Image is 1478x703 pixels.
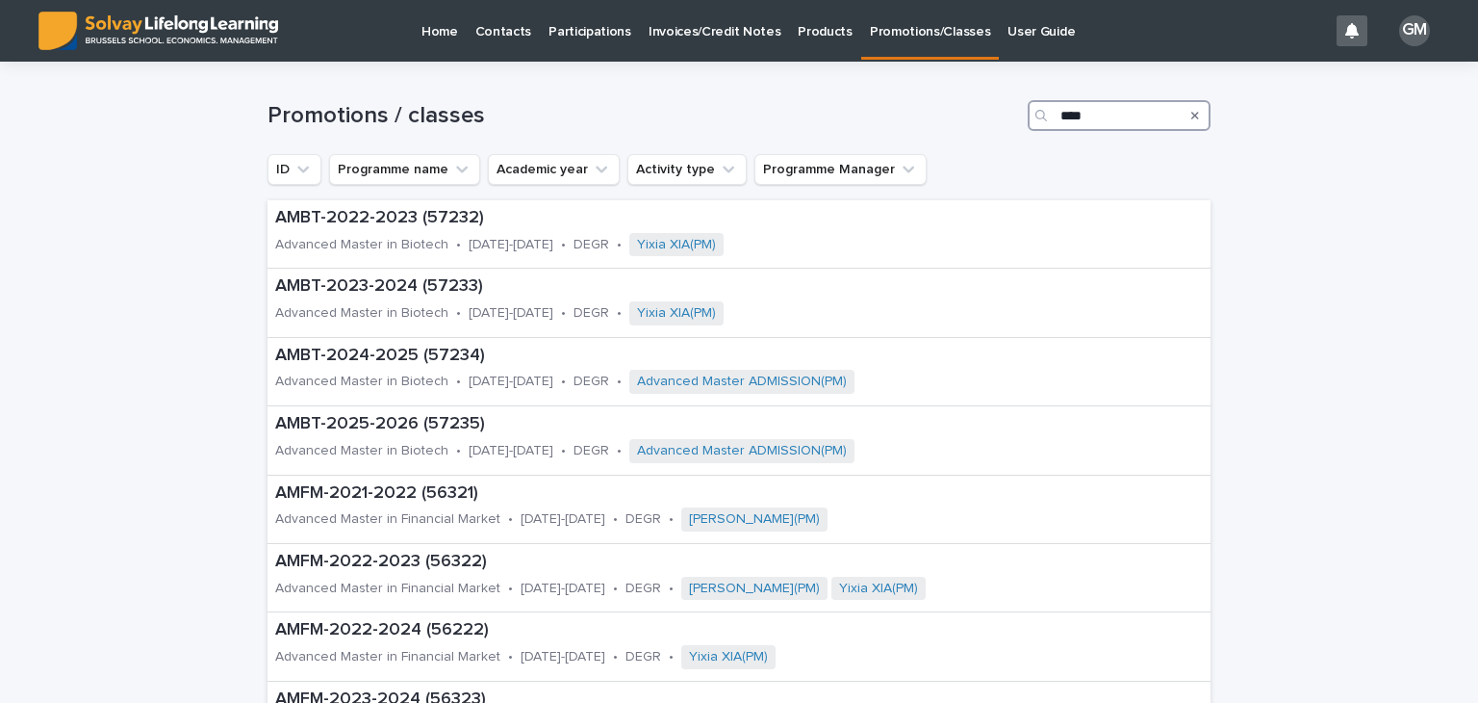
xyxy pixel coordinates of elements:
a: AMBT-2022-2023 (57232)Advanced Master in Biotech•[DATE]-[DATE]•DEGR•Yixia XIA(PM) [268,200,1210,269]
a: AMFM-2022-2023 (56322)Advanced Master in Financial Market•[DATE]-[DATE]•DEGR•[PERSON_NAME](PM) Yi... [268,544,1210,612]
p: [DATE]-[DATE] [521,649,605,665]
p: • [456,443,461,459]
p: [DATE]-[DATE] [469,237,553,253]
p: DEGR [625,649,661,665]
p: • [456,305,461,322]
button: ID [268,154,321,185]
p: • [561,237,566,253]
p: • [508,581,513,597]
p: DEGR [625,581,661,597]
p: • [613,511,618,528]
p: • [613,649,618,665]
img: ED0IkcNQHGZZMpCVrDht [38,12,278,50]
a: Yixia XIA(PM) [637,237,716,253]
p: AMBT-2023-2024 (57233) [275,276,935,298]
p: Advanced Master in Biotech [275,237,448,253]
p: • [669,581,674,597]
p: Advanced Master in Financial Market [275,511,500,528]
p: • [561,443,566,459]
p: • [508,649,513,665]
a: AMBT-2024-2025 (57234)Advanced Master in Biotech•[DATE]-[DATE]•DEGR•Advanced Master ADMISSION(PM) [268,338,1210,406]
p: Advanced Master in Financial Market [275,649,500,665]
p: AMBT-2025-2026 (57235) [275,414,1068,435]
button: Academic year [488,154,620,185]
p: AMBT-2022-2023 (57232) [275,208,936,229]
a: AMFM-2022-2024 (56222)Advanced Master in Financial Market•[DATE]-[DATE]•DEGR•Yixia XIA(PM) [268,612,1210,681]
p: DEGR [573,305,609,322]
h1: Promotions / classes [268,102,1020,130]
button: Programme name [329,154,480,185]
a: [PERSON_NAME](PM) [689,511,820,528]
a: Yixia XIA(PM) [637,305,716,322]
a: AMBT-2023-2024 (57233)Advanced Master in Biotech•[DATE]-[DATE]•DEGR•Yixia XIA(PM) [268,269,1210,337]
p: • [617,374,622,390]
a: Advanced Master ADMISSION(PM) [637,374,847,390]
p: • [613,581,618,597]
p: Advanced Master in Financial Market [275,581,500,597]
a: Advanced Master ADMISSION(PM) [637,443,847,459]
a: AMBT-2025-2026 (57235)Advanced Master in Biotech•[DATE]-[DATE]•DEGR•Advanced Master ADMISSION(PM) [268,406,1210,475]
p: DEGR [573,237,609,253]
p: Advanced Master in Biotech [275,443,448,459]
p: • [669,511,674,528]
p: AMFM-2022-2023 (56322) [275,552,1141,573]
p: DEGR [573,443,609,459]
p: [DATE]-[DATE] [521,511,605,528]
p: AMBT-2024-2025 (57234) [275,346,1068,367]
p: • [456,237,461,253]
p: • [508,511,513,528]
p: [DATE]-[DATE] [469,443,553,459]
p: • [561,305,566,322]
p: AMFM-2021-2022 (56321) [275,483,1034,505]
button: Activity type [627,154,747,185]
p: [DATE]-[DATE] [469,305,553,322]
p: AMFM-2022-2024 (56222) [275,620,993,641]
a: Yixia XIA(PM) [839,581,918,597]
p: • [669,649,674,665]
p: [DATE]-[DATE] [521,581,605,597]
p: • [456,374,461,390]
a: Yixia XIA(PM) [689,649,768,665]
p: • [561,374,566,390]
a: AMFM-2021-2022 (56321)Advanced Master in Financial Market•[DATE]-[DATE]•DEGR•[PERSON_NAME](PM) [268,476,1210,544]
a: [PERSON_NAME](PM) [689,581,820,597]
p: [DATE]-[DATE] [469,374,553,390]
button: Programme Manager [754,154,927,185]
p: • [617,305,622,322]
p: DEGR [573,374,609,390]
input: Search [1028,100,1210,131]
p: Advanced Master in Biotech [275,305,448,322]
p: Advanced Master in Biotech [275,374,448,390]
p: • [617,443,622,459]
p: DEGR [625,511,661,528]
p: • [617,237,622,253]
div: GM [1399,15,1430,46]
